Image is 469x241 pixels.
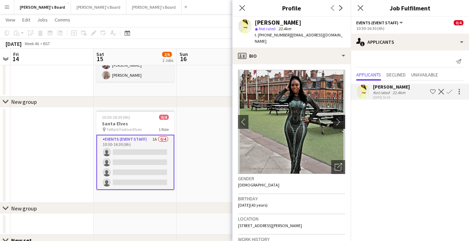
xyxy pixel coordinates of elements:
[331,160,345,174] div: Open photos pop-in
[11,205,37,212] div: New group
[162,58,173,63] div: 2 Jobs
[238,202,268,208] span: [DATE] (43 years)
[23,41,40,46] span: Week 46
[126,0,182,14] button: [PERSON_NAME]'s Board
[43,41,50,46] div: BST
[238,223,302,228] span: [STREET_ADDRESS][PERSON_NAME]
[391,90,407,95] div: 22.4km
[96,120,174,127] h3: Santa Elves
[373,84,410,90] div: [PERSON_NAME]
[255,32,291,38] span: t. [PHONE_NUMBER]
[387,72,406,77] span: Declined
[351,3,469,13] h3: Job Fulfilment
[55,17,70,23] span: Comms
[12,55,19,63] span: 14
[238,175,345,182] h3: Gender
[96,135,174,190] app-card-role: Events (Event Staff)1A0/410:30-16:30 (6h)
[238,216,345,222] h3: Location
[373,95,410,100] div: [DATE] 16:24
[162,52,172,57] span: 2/6
[356,20,398,25] span: Events (Event Staff)
[232,3,351,13] h3: Profile
[255,32,343,44] span: | [EMAIL_ADDRESS][DOMAIN_NAME]
[95,55,104,63] span: 15
[3,15,18,24] a: View
[102,115,130,120] span: 10:30-16:30 (6h)
[11,98,37,105] div: New group
[159,115,169,120] span: 0/4
[454,20,463,25] span: 0/4
[19,15,33,24] a: Edit
[238,182,279,188] span: [DEMOGRAPHIC_DATA]
[232,48,351,64] div: Bio
[6,17,15,23] span: View
[238,70,345,174] img: Crew avatar or photo
[37,17,48,23] span: Jobs
[411,72,438,77] span: Unavailable
[238,196,345,202] h3: Birthday
[259,26,276,31] span: Not rated
[356,20,404,25] button: Events (Event Staff)
[159,127,169,132] span: 1 Role
[71,0,126,14] button: [PERSON_NAME]'s Board
[96,110,174,190] app-job-card: 10:30-16:30 (6h)0/4Santa Elves Telford Festive Elves1 RoleEvents (Event Staff)1A0/410:30-16:30 (6h)
[351,34,469,50] div: Applicants
[178,55,188,63] span: 16
[356,26,463,31] div: 10:30-16:30 (6h)
[373,90,391,95] div: Not rated
[13,51,19,57] span: Fri
[14,0,71,14] button: [PERSON_NAME]'s Board
[180,51,188,57] span: Sun
[277,26,293,31] span: 22.4km
[22,17,30,23] span: Edit
[106,127,142,132] span: Telford Festive Elves
[96,51,104,57] span: Sat
[255,19,301,26] div: [PERSON_NAME]
[52,15,73,24] a: Comms
[356,72,381,77] span: Applicants
[34,15,50,24] a: Jobs
[6,40,22,47] div: [DATE]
